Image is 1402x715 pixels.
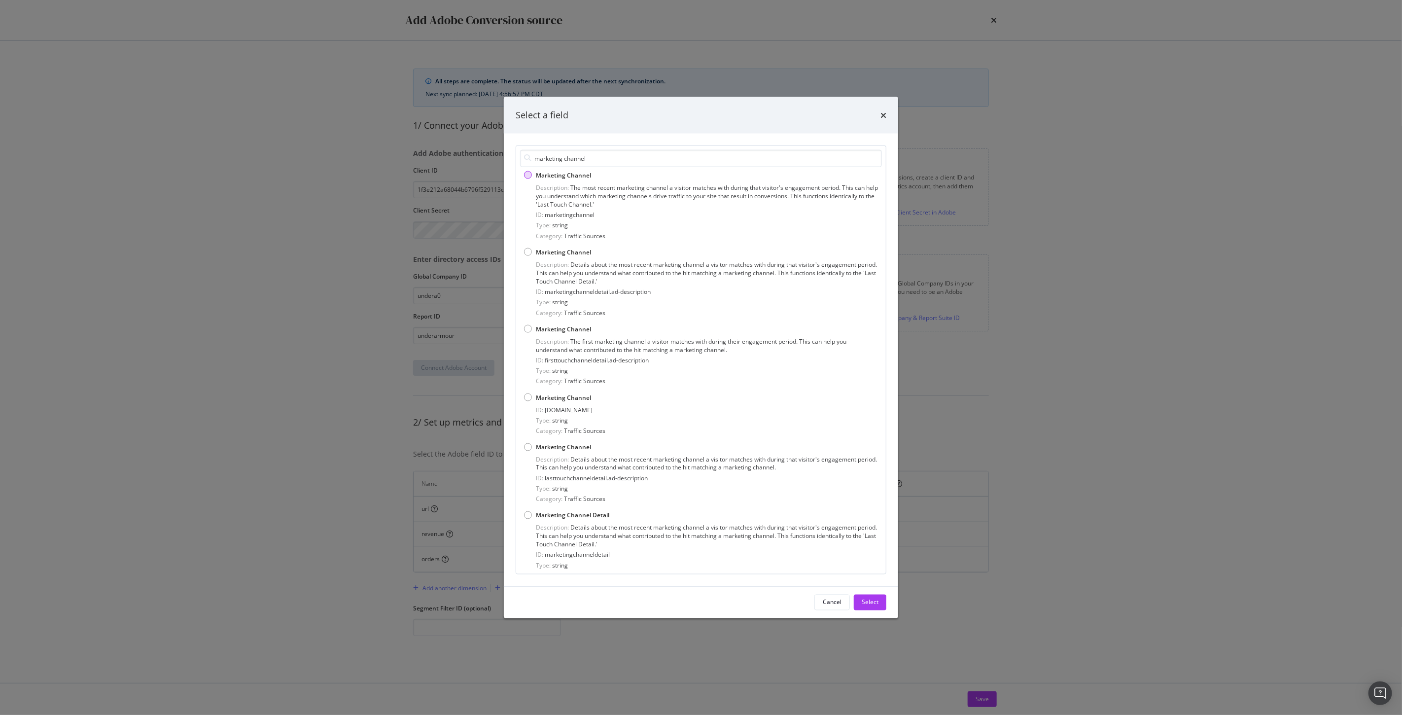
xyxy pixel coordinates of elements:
span: ID: [536,474,543,482]
span: The first marketing channel a visitor matches with during their engagement period. This can help ... [536,337,846,354]
span: [DOMAIN_NAME] [545,405,593,414]
button: Select [854,594,886,610]
span: Marketing Channel [536,248,591,256]
span: Category: [536,377,562,385]
span: lasttouchchanneldetail.ad-description [545,474,648,482]
span: Type: [536,484,551,493]
span: Category: [536,427,562,435]
span: Details about the most recent marketing channel a visitor matches with during that visitor's enga... [536,455,877,472]
div: string [536,366,878,375]
span: Description: [536,455,569,464]
span: Details about the most recent marketing channel a visitor matches with during that visitor's enga... [536,260,877,285]
span: Type: [536,366,551,375]
span: Type: [536,416,551,424]
div: Marketing Channel [524,171,878,179]
span: Marketing Channel [536,393,591,401]
span: Category: [536,231,562,240]
div: Select [862,598,878,607]
span: ID: [536,551,543,559]
div: Marketing Channel Detail [524,511,878,520]
div: string [536,298,878,306]
div: Traffic Sources [536,495,878,503]
span: marketingchanneldetail.ad-description [545,287,651,296]
div: times [880,109,886,122]
span: Marketing Channel [536,443,591,451]
div: Select a field [516,109,568,122]
input: Search [520,149,882,167]
button: Cancel [814,594,850,610]
span: Marketing Channel [536,171,591,179]
div: string [536,416,878,424]
div: Traffic Sources [536,427,878,435]
div: string [536,484,878,493]
div: Traffic Sources [536,231,878,240]
span: ID: [536,356,543,364]
span: ID: [536,287,543,296]
div: Traffic Sources [536,308,878,317]
span: Details about the most recent marketing channel a visitor matches with during that visitor's enga... [536,524,877,549]
span: Description: [536,337,569,345]
span: Category: [536,495,562,503]
div: Cancel [823,598,841,607]
span: Category: [536,308,562,317]
div: Marketing Channel [524,248,878,256]
span: marketingchanneldetail [545,551,610,559]
span: firsttouchchanneldetail.ad-description [545,356,649,364]
div: Marketing Channel [524,393,878,401]
span: ID: [536,405,543,414]
div: string [536,561,878,570]
span: Type: [536,561,551,570]
span: Marketing Channel [536,324,591,333]
div: Open Intercom Messenger [1368,681,1392,705]
div: Traffic Sources [536,377,878,385]
span: marketingchannel [545,211,595,219]
span: Description: [536,183,569,191]
div: Marketing Channel [524,443,878,451]
span: ID: [536,211,543,219]
span: Marketing Channel Detail [536,511,609,520]
span: The most recent marketing channel a visitor matches with during that visitor's engagement period.... [536,183,878,208]
div: modal [504,97,898,618]
span: Type: [536,221,551,229]
span: Type: [536,298,551,306]
div: string [536,221,878,229]
span: Description: [536,524,569,532]
span: Description: [536,260,569,268]
div: Marketing Channel [524,324,878,333]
